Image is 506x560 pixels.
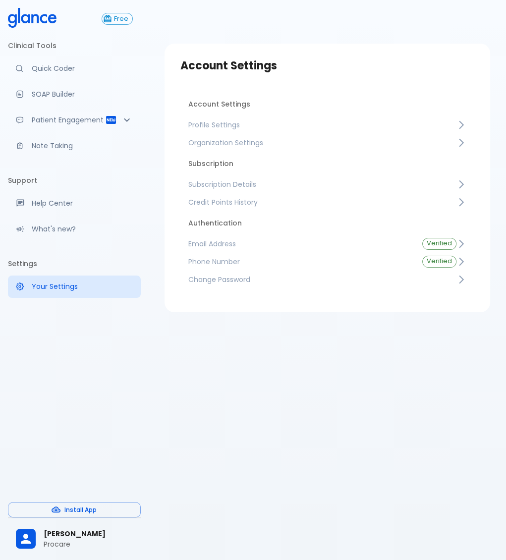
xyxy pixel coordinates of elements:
span: Email Address [188,239,406,249]
span: Credit Points History [188,197,456,207]
a: Get help from our support team [8,192,141,214]
span: Free [110,15,132,23]
li: Clinical Tools [8,34,141,57]
li: Support [8,168,141,192]
p: Help Center [32,198,133,208]
div: Recent updates and feature releases [8,218,141,240]
p: Your Settings [32,281,133,291]
a: Subscription Details [180,175,474,193]
a: Email AddressVerified [180,235,474,253]
a: Manage your settings [8,276,141,297]
li: Subscription [180,152,474,175]
a: Docugen: Compose a clinical documentation in seconds [8,83,141,105]
p: What's new? [32,224,133,234]
span: Verified [423,258,456,265]
div: [PERSON_NAME]Procare [8,522,141,556]
a: Phone NumberVerified [180,253,474,271]
div: Patient Reports & Referrals [8,109,141,131]
a: Advanced note-taking [8,135,141,157]
a: Organization Settings [180,134,474,152]
p: Procare [44,539,133,549]
li: Account Settings [180,92,474,116]
a: Moramiz: Find ICD10AM codes instantly [8,57,141,79]
span: Phone Number [188,257,406,267]
span: Change Password [188,275,456,284]
p: SOAP Builder [32,89,133,99]
span: Organization Settings [188,138,456,148]
p: Quick Coder [32,63,133,73]
button: Free [102,13,133,25]
a: Click to view or change your subscription [102,13,141,25]
h3: Account Settings [180,59,474,72]
a: Credit Points History [180,193,474,211]
button: Install App [8,502,141,517]
li: Settings [8,252,141,276]
span: Profile Settings [188,120,456,130]
a: Change Password [180,271,474,288]
span: Subscription Details [188,179,456,189]
p: Note Taking [32,141,133,151]
span: [PERSON_NAME] [44,529,133,539]
li: Authentication [180,211,474,235]
span: Verified [423,240,456,247]
a: Profile Settings [180,116,474,134]
p: Patient Engagement [32,115,105,125]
